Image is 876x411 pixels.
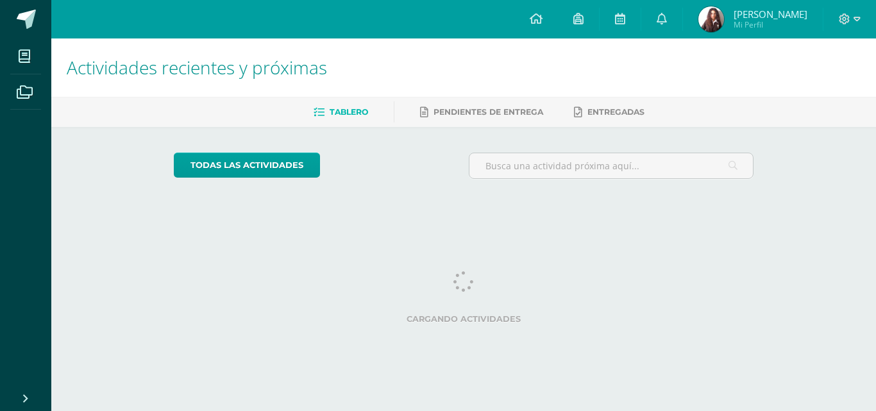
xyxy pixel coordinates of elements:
[698,6,724,32] img: 4d9b726723c0e3d3451946268bbd01b9.png
[734,8,807,21] span: [PERSON_NAME]
[469,153,754,178] input: Busca una actividad próxima aquí...
[330,107,368,117] span: Tablero
[734,19,807,30] span: Mi Perfil
[434,107,543,117] span: Pendientes de entrega
[174,314,754,324] label: Cargando actividades
[587,107,644,117] span: Entregadas
[420,102,543,122] a: Pendientes de entrega
[314,102,368,122] a: Tablero
[67,55,327,80] span: Actividades recientes y próximas
[174,153,320,178] a: todas las Actividades
[574,102,644,122] a: Entregadas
